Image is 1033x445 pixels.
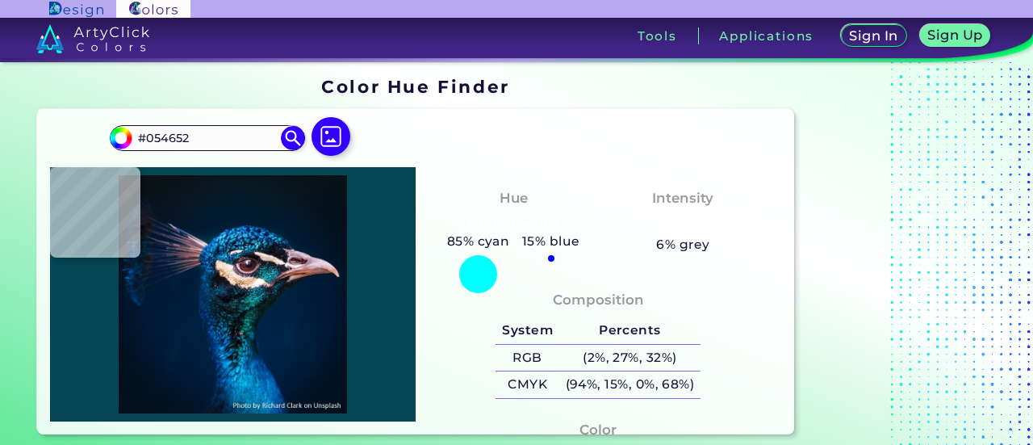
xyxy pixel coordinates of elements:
[656,234,709,255] h5: 6% grey
[496,345,558,372] h5: RGB
[132,127,282,149] input: type color..
[652,187,713,210] h4: Intensity
[553,288,644,312] h4: Composition
[36,24,150,53] img: logo_artyclick_colors_white.svg
[49,2,103,17] img: ArtyClick Design logo
[516,231,586,252] h5: 15% blue
[559,317,701,344] h5: Percents
[851,30,895,42] h5: Sign In
[559,345,701,372] h5: (2%, 27%, 32%)
[579,418,617,442] h4: Color
[312,117,350,156] img: icon picture
[638,30,677,42] h3: Tools
[648,212,718,232] h3: Vibrant
[461,212,566,232] h3: Bluish Cyan
[931,29,981,41] h5: Sign Up
[281,126,305,150] img: icon search
[496,317,558,344] h5: System
[559,372,701,398] h5: (94%, 15%, 0%, 68%)
[801,71,1002,441] iframe: Advertisement
[321,74,509,99] h1: Color Hue Finder
[719,30,813,42] h3: Applications
[441,231,516,252] h5: 85% cyan
[500,187,528,210] h4: Hue
[844,26,904,46] a: Sign In
[58,175,408,414] img: img_pavlin.jpg
[496,372,558,398] h5: CMYK
[923,26,987,46] a: Sign Up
